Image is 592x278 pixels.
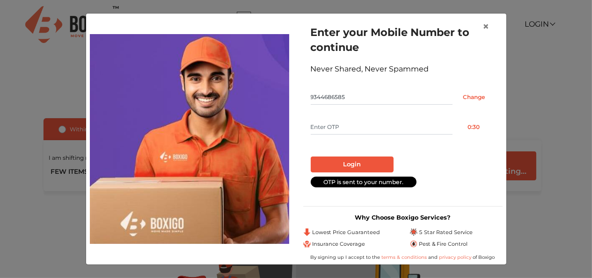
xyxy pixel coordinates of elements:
h3: Why Choose Boxigo Services? [303,214,503,221]
span: 5 Star Rated Service [419,228,473,236]
h1: Enter your Mobile Number to continue [311,25,495,55]
span: Pest & Fire Control [419,240,468,248]
input: Change [453,90,495,105]
div: By signing up I accept to the and of Boxigo [303,254,503,261]
div: Never Shared, Never Spammed [311,64,495,75]
a: privacy policy [438,254,473,260]
div: OTP is sent to your number. [311,177,417,187]
button: Close [475,14,497,40]
span: Insurance Coverage [313,240,365,248]
button: 0:30 [453,120,495,135]
input: Enter OTP [311,120,453,135]
button: Login [311,157,394,172]
a: terms & conditions [382,254,429,260]
img: relocation-img [90,34,289,243]
input: Mobile No [311,90,453,105]
span: Lowest Price Guaranteed [313,228,380,236]
span: × [483,20,490,33]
